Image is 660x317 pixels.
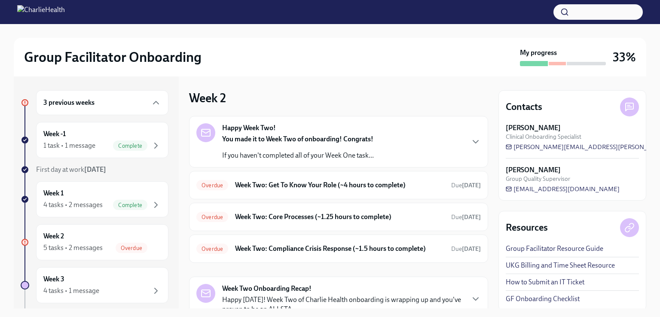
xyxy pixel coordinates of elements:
h6: Week 3 [43,274,64,284]
p: If you haven't completed all of your Week One task... [222,151,374,160]
a: OverdueWeek Two: Get To Know Your Role (~4 hours to complete)Due[DATE] [196,178,481,192]
a: Week 14 tasks • 2 messagesComplete [21,181,168,217]
a: How to Submit an IT Ticket [506,277,584,287]
span: Due [451,245,481,253]
a: OverdueWeek Two: Core Processes (~1.25 hours to complete)Due[DATE] [196,210,481,224]
div: 4 tasks • 1 message [43,286,99,296]
span: September 29th, 2025 09:00 [451,245,481,253]
span: Due [451,182,481,189]
strong: [PERSON_NAME] [506,123,561,133]
h3: Week 2 [189,90,226,106]
h4: Resources [506,221,548,234]
h6: Week Two: Core Processes (~1.25 hours to complete) [235,212,444,222]
p: Happy [DATE]! Week Two of Charlie Health onboarding is wrapping up and you've proven to be an ALL... [222,295,464,314]
span: Group Quality Supervisor [506,175,570,183]
strong: [DATE] [462,213,481,221]
a: OverdueWeek Two: Compliance Crisis Response (~1.5 hours to complete)Due[DATE] [196,242,481,256]
strong: [DATE] [84,165,106,174]
span: Complete [113,143,147,149]
span: Clinical Onboarding Specialist [506,133,581,141]
a: UKG Billing and Time Sheet Resource [506,261,615,270]
h2: Group Facilitator Onboarding [24,49,202,66]
span: Overdue [196,214,228,220]
h6: Week Two: Get To Know Your Role (~4 hours to complete) [235,180,444,190]
h6: Week 2 [43,232,64,241]
strong: Week Two Onboarding Recap! [222,284,312,293]
div: 3 previous weeks [36,90,168,115]
h3: 33% [613,49,636,65]
h6: Week -1 [43,129,66,139]
a: First day at work[DATE] [21,165,168,174]
a: Week 25 tasks • 2 messagesOverdue [21,224,168,260]
a: [EMAIL_ADDRESS][DOMAIN_NAME] [506,185,620,193]
strong: Happy Week Two! [222,123,276,133]
strong: You made it to Week Two of onboarding! Congrats! [222,135,373,143]
h6: Week 1 [43,189,64,198]
span: September 29th, 2025 09:00 [451,181,481,189]
a: Week 34 tasks • 1 message [21,267,168,303]
span: Overdue [196,182,228,189]
h6: Week Two: Compliance Crisis Response (~1.5 hours to complete) [235,244,444,253]
strong: [DATE] [462,245,481,253]
a: Week -11 task • 1 messageComplete [21,122,168,158]
a: GF Onboarding Checklist [506,294,580,304]
span: Overdue [196,246,228,252]
img: CharlieHealth [17,5,65,19]
span: Overdue [116,245,147,251]
div: 5 tasks • 2 messages [43,243,103,253]
span: First day at work [36,165,106,174]
span: Due [451,213,481,221]
div: 1 task • 1 message [43,141,95,150]
strong: [PERSON_NAME] [506,165,561,175]
a: Group Facilitator Resource Guide [506,244,603,253]
span: September 29th, 2025 09:00 [451,213,481,221]
strong: [DATE] [462,182,481,189]
div: 4 tasks • 2 messages [43,200,103,210]
h4: Contacts [506,101,542,113]
strong: My progress [520,48,557,58]
h6: 3 previous weeks [43,98,95,107]
span: Complete [113,202,147,208]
